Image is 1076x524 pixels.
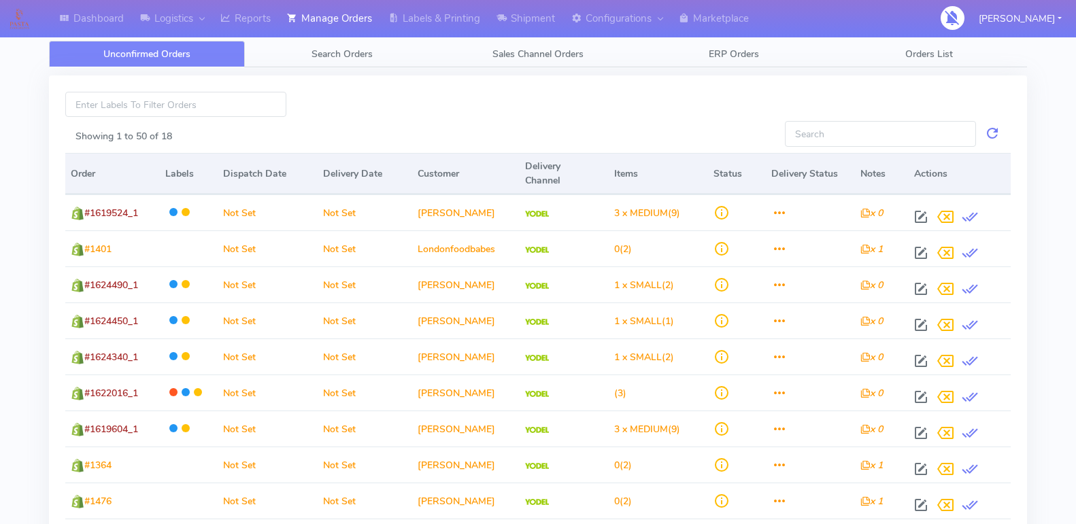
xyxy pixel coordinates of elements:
[614,207,668,220] span: 3 x MEDIUM
[614,315,674,328] span: (1)
[525,463,549,470] img: Yodel
[318,266,412,302] td: Not Set
[412,447,520,483] td: [PERSON_NAME]
[65,92,286,117] input: Enter Labels To Filter Orders
[969,5,1072,33] button: [PERSON_NAME]
[614,315,662,328] span: 1 x SMALL
[860,315,883,328] i: x 0
[318,194,412,230] td: Not Set
[614,351,674,364] span: (2)
[766,153,855,194] th: Delivery Status
[614,459,632,472] span: (2)
[860,423,883,436] i: x 0
[905,48,953,60] span: Orders List
[318,153,412,194] th: Delivery Date
[520,153,609,194] th: Delivery Channel
[318,483,412,519] td: Not Set
[412,338,520,374] td: [PERSON_NAME]
[525,355,549,362] img: Yodel
[860,207,883,220] i: x 0
[614,387,626,400] span: (3)
[84,279,138,292] span: #1624490_1
[860,243,883,256] i: x 1
[609,153,709,194] th: Items
[412,153,520,194] th: Customer
[525,427,549,434] img: Yodel
[412,302,520,338] td: [PERSON_NAME]
[84,459,112,472] span: #1364
[614,243,632,256] span: (2)
[218,338,318,374] td: Not Set
[218,483,318,519] td: Not Set
[614,459,620,472] span: 0
[614,351,662,364] span: 1 x SMALL
[614,495,620,508] span: 0
[103,48,190,60] span: Unconfirmed Orders
[160,153,218,194] th: Labels
[218,153,318,194] th: Dispatch Date
[318,411,412,447] td: Not Set
[860,351,883,364] i: x 0
[49,41,1027,67] ul: Tabs
[525,319,549,326] img: Yodel
[614,423,668,436] span: 3 x MEDIUM
[218,302,318,338] td: Not Set
[75,129,172,143] label: Showing 1 to 50 of 18
[909,153,1011,194] th: Actions
[84,207,138,220] span: #1619524_1
[709,48,759,60] span: ERP Orders
[412,266,520,302] td: [PERSON_NAME]
[84,495,112,508] span: #1476
[318,338,412,374] td: Not Set
[84,243,112,256] span: #1401
[218,374,318,411] td: Not Set
[218,194,318,230] td: Not Set
[84,423,138,436] span: #1619604_1
[614,495,632,508] span: (2)
[614,279,674,292] span: (2)
[318,230,412,266] td: Not Set
[855,153,909,194] th: Notes
[614,207,680,220] span: (9)
[492,48,584,60] span: Sales Channel Orders
[860,279,883,292] i: x 0
[312,48,373,60] span: Search Orders
[65,153,160,194] th: Order
[218,266,318,302] td: Not Set
[614,423,680,436] span: (9)
[84,387,138,400] span: #1622016_1
[785,121,977,146] input: Search
[318,447,412,483] td: Not Set
[614,243,620,256] span: 0
[412,194,520,230] td: [PERSON_NAME]
[860,459,883,472] i: x 1
[708,153,766,194] th: Status
[525,247,549,254] img: Yodel
[412,374,520,411] td: [PERSON_NAME]
[860,495,883,508] i: x 1
[614,279,662,292] span: 1 x SMALL
[84,315,138,328] span: #1624450_1
[525,283,549,290] img: Yodel
[218,230,318,266] td: Not Set
[525,391,549,398] img: Yodel
[525,499,549,506] img: Yodel
[525,211,549,217] img: Yodel
[318,374,412,411] td: Not Set
[412,411,520,447] td: [PERSON_NAME]
[84,351,138,364] span: #1624340_1
[860,387,883,400] i: x 0
[218,447,318,483] td: Not Set
[412,483,520,519] td: [PERSON_NAME]
[412,230,520,266] td: Londonfoodbabes
[218,411,318,447] td: Not Set
[318,302,412,338] td: Not Set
